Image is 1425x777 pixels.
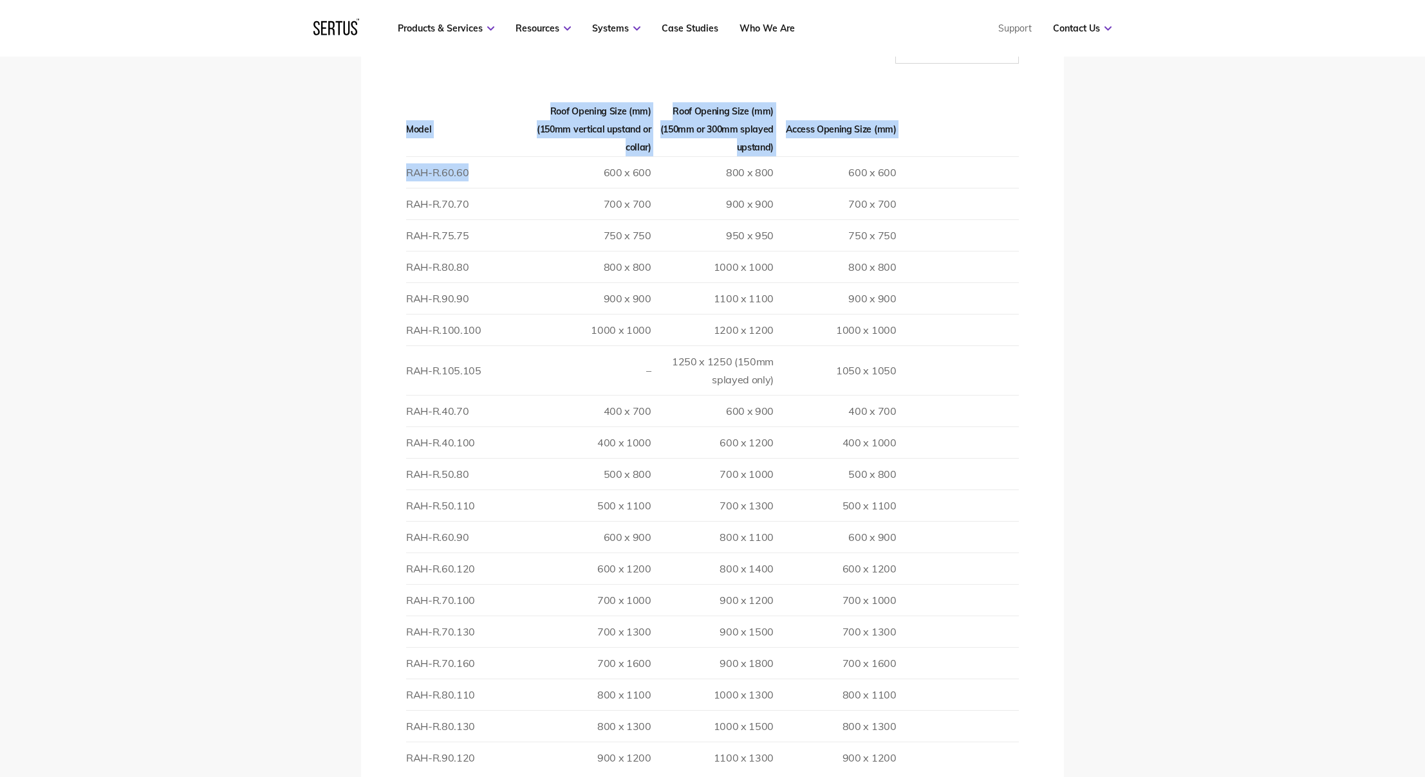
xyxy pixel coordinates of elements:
[528,314,651,345] td: 1000 x 1000
[406,219,528,251] td: RAH-R.75.75
[406,458,528,489] td: RAH-R.50.80
[651,553,774,584] td: 800 x 1400
[406,102,528,157] th: Model
[651,282,774,314] td: 1100 x 1100
[406,647,528,679] td: RAH-R.70.160
[774,521,896,553] td: 600 x 900
[528,742,651,773] td: 900 x 1200
[528,710,651,742] td: 800 x 1300
[651,156,774,188] td: 800 x 800
[651,188,774,219] td: 900 x 900
[651,314,774,345] td: 1200 x 1200
[528,395,651,426] td: 400 x 700
[651,742,774,773] td: 1100 x 1300
[774,219,896,251] td: 750 x 750
[1053,23,1112,34] a: Contact Us
[528,188,651,219] td: 700 x 700
[1193,628,1425,777] iframe: Chat Widget
[406,553,528,584] td: RAH-R.60.120
[528,553,651,584] td: 600 x 1200
[651,251,774,282] td: 1000 x 1000
[774,102,896,157] th: Access Opening Size (mm)
[774,314,896,345] td: 1000 x 1000
[651,426,774,458] td: 600 x 1200
[516,23,571,34] a: Resources
[528,219,651,251] td: 750 x 750
[774,553,896,584] td: 600 x 1200
[774,156,896,188] td: 600 x 600
[406,282,528,314] td: RAH-R.90.90
[774,282,896,314] td: 900 x 900
[528,102,651,157] th: Roof Opening Size (mm) (150mm vertical upstand or collar)
[651,616,774,647] td: 900 x 1500
[406,395,528,426] td: RAH-R.40.70
[774,742,896,773] td: 900 x 1200
[592,23,640,34] a: Systems
[406,679,528,710] td: RAH-R.80.110
[398,23,494,34] a: Products & Services
[774,647,896,679] td: 700 x 1600
[774,616,896,647] td: 700 x 1300
[774,679,896,710] td: 800 x 1100
[406,742,528,773] td: RAH-R.90.120
[651,395,774,426] td: 600 x 900
[651,710,774,742] td: 1000 x 1500
[651,521,774,553] td: 800 x 1100
[406,521,528,553] td: RAH-R.60.90
[528,679,651,710] td: 800 x 1100
[651,489,774,521] td: 700 x 1300
[528,251,651,282] td: 800 x 800
[406,584,528,616] td: RAH-R.70.100
[406,188,528,219] td: RAH-R.70.70
[774,458,896,489] td: 500 x 800
[651,458,774,489] td: 700 x 1000
[774,710,896,742] td: 800 x 1300
[774,188,896,219] td: 700 x 700
[651,102,774,157] th: Roof Opening Size (mm) (150mm or 300mm splayed upstand)
[406,251,528,282] td: RAH-R.80.80
[528,489,651,521] td: 500 x 1100
[651,219,774,251] td: 950 x 950
[406,426,528,458] td: RAH-R.40.100
[528,616,651,647] td: 700 x 1300
[662,23,718,34] a: Case Studies
[774,251,896,282] td: 800 x 800
[774,584,896,616] td: 700 x 1000
[406,616,528,647] td: RAH-R.70.130
[406,489,528,521] td: RAH-R.50.110
[998,23,1032,34] a: Support
[651,647,774,679] td: 900 x 1800
[774,395,896,426] td: 400 x 700
[528,426,651,458] td: 400 x 1000
[528,584,651,616] td: 700 x 1000
[406,156,528,188] td: RAH-R.60.60
[774,426,896,458] td: 400 x 1000
[406,345,528,395] td: RAH-R.105.105
[528,521,651,553] td: 600 x 900
[528,282,651,314] td: 900 x 900
[528,458,651,489] td: 500 x 800
[651,584,774,616] td: 900 x 1200
[740,23,795,34] a: Who We Are
[528,647,651,679] td: 700 x 1600
[651,679,774,710] td: 1000 x 1300
[406,314,528,345] td: RAH-R.100.100
[528,345,651,395] td: –
[406,710,528,742] td: RAH-R.80.130
[774,489,896,521] td: 500 x 1100
[651,345,774,395] td: 1250 x 1250 (150mm splayed only)
[528,156,651,188] td: 600 x 600
[774,345,896,395] td: 1050 x 1050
